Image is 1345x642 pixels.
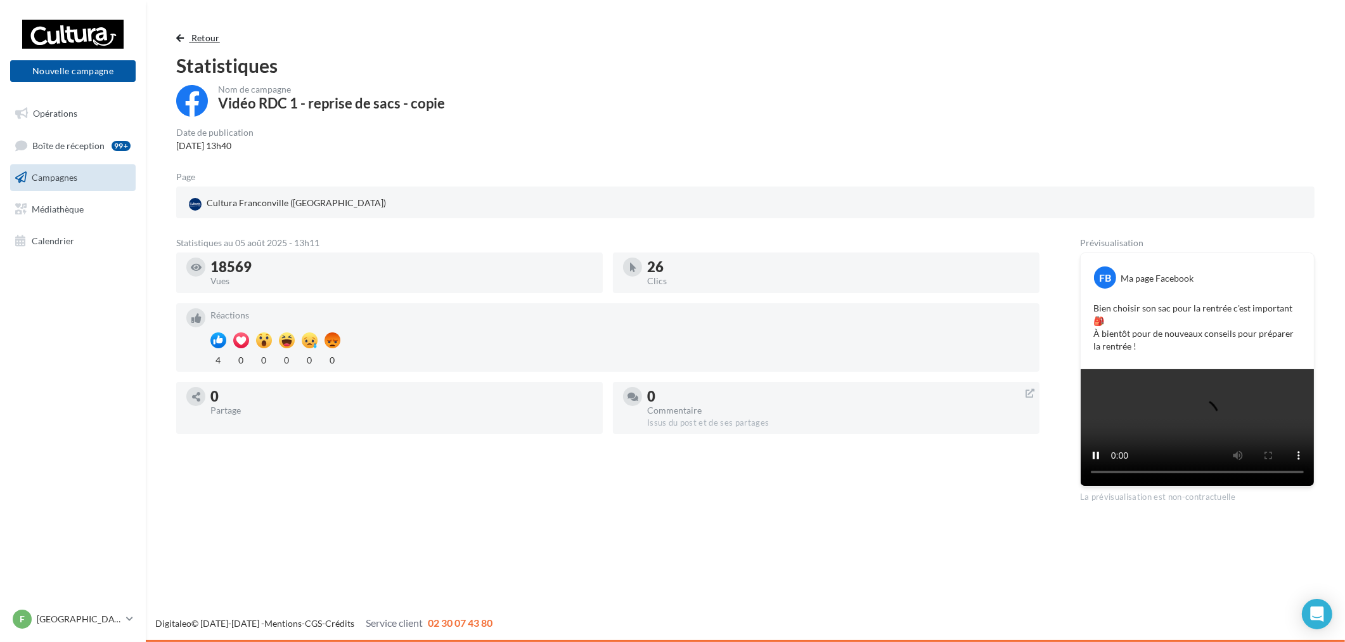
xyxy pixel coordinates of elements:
[366,617,423,629] span: Service client
[20,613,25,626] span: F
[647,417,1029,429] div: Issus du post et de ses partages
[186,194,559,213] a: Cultura Franconville ([GEOGRAPHIC_DATA])
[176,239,1039,247] div: Statistiques au 05 août 2025 - 13h11
[647,277,1029,285] div: Clics
[264,618,302,629] a: Mentions
[210,277,593,285] div: Vues
[33,108,77,119] span: Opérations
[210,351,226,367] div: 4
[218,85,445,94] div: Nom de campagne
[233,351,249,367] div: 0
[8,228,138,254] a: Calendrier
[32,140,105,150] span: Boîte de réception
[210,311,1029,320] div: Réactions
[256,351,272,367] div: 0
[176,128,254,137] div: Date de publication
[428,617,492,629] span: 02 30 07 43 80
[1080,239,1315,247] div: Prévisualisation
[10,607,136,631] a: F [GEOGRAPHIC_DATA]
[32,172,77,183] span: Campagnes
[176,30,225,46] button: Retour
[186,194,389,213] div: Cultura Franconville ([GEOGRAPHIC_DATA])
[647,406,1029,415] div: Commentaire
[176,140,254,152] div: [DATE] 13h40
[1121,272,1194,285] div: Ma page Facebook
[647,390,1029,403] div: 0
[1093,302,1301,353] p: Bien choisir son sac pour la rentrée c'est important 🎒 À bientôt pour de nouveaux conseils pour p...
[32,235,74,246] span: Calendrier
[8,196,138,223] a: Médiathèque
[155,618,191,629] a: Digitaleo
[1080,487,1315,503] div: La prévisualisation est non-contractuelle
[305,618,322,629] a: CGS
[176,173,205,181] div: Page
[1094,266,1116,289] div: FB
[279,351,295,367] div: 0
[32,204,84,214] span: Médiathèque
[10,60,136,82] button: Nouvelle campagne
[155,618,492,629] span: © [DATE]-[DATE] - - -
[1302,599,1332,629] div: Open Intercom Messenger
[325,351,340,367] div: 0
[210,260,593,274] div: 18569
[191,32,220,43] span: Retour
[302,351,318,367] div: 0
[112,141,131,151] div: 99+
[8,164,138,191] a: Campagnes
[325,618,354,629] a: Crédits
[647,260,1029,274] div: 26
[37,613,121,626] p: [GEOGRAPHIC_DATA]
[176,56,1315,75] div: Statistiques
[8,100,138,127] a: Opérations
[210,406,593,415] div: Partage
[210,390,593,403] div: 0
[218,96,445,110] div: Vidéo RDC 1 - reprise de sacs - copie
[8,132,138,159] a: Boîte de réception99+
